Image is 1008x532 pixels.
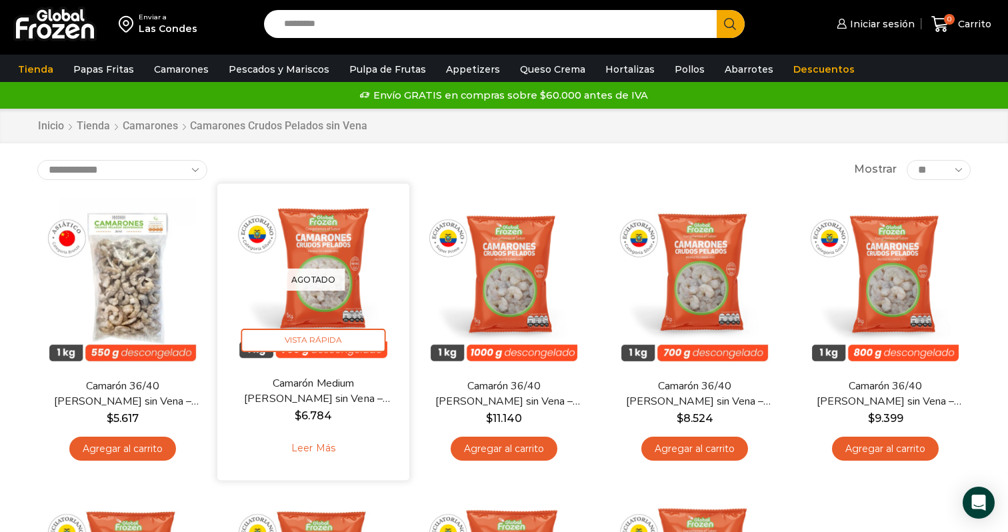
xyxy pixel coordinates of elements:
bdi: 6.784 [295,409,332,421]
div: Enviar a [139,13,197,22]
a: Tienda [11,57,60,82]
span: Mostrar [854,162,897,177]
p: Agotado [282,268,345,290]
a: Inicio [37,119,65,134]
span: Vista Rápida [241,329,386,352]
a: Appetizers [439,57,507,82]
a: Camarón 36/40 [PERSON_NAME] sin Vena – Gold – Caja 10 kg [809,379,962,409]
a: Camarón 36/40 [PERSON_NAME] sin Vena – Bronze – Caja 10 kg [46,379,199,409]
span: $ [677,412,683,425]
a: Camarón 36/40 [PERSON_NAME] sin Vena – Silver – Caja 10 kg [618,379,771,409]
span: Iniciar sesión [847,17,915,31]
a: Camarones [147,57,215,82]
span: $ [486,412,493,425]
bdi: 11.140 [486,412,522,425]
a: Agregar al carrito: “Camarón 36/40 Crudo Pelado sin Vena - Gold - Caja 10 kg” [832,437,939,461]
a: Tienda [76,119,111,134]
a: Papas Fritas [67,57,141,82]
button: Search button [717,10,745,38]
a: Agregar al carrito: “Camarón 36/40 Crudo Pelado sin Vena - Silver - Caja 10 kg” [641,437,748,461]
a: Agregar al carrito: “Camarón 36/40 Crudo Pelado sin Vena - Super Prime - Caja 10 kg” [451,437,557,461]
a: Camarones [122,119,179,134]
span: $ [868,412,875,425]
span: 0 [944,14,955,25]
img: address-field-icon.svg [119,13,139,35]
select: Pedido de la tienda [37,160,207,180]
bdi: 5.617 [107,412,139,425]
span: Carrito [955,17,991,31]
div: Las Condes [139,22,197,35]
a: Abarrotes [718,57,780,82]
a: Pulpa de Frutas [343,57,433,82]
a: Agregar al carrito: “Camarón 36/40 Crudo Pelado sin Vena - Bronze - Caja 10 kg” [69,437,176,461]
a: Leé más sobre “Camarón Medium Crudo Pelado sin Vena - Silver - Caja 10 kg” [271,434,355,463]
a: Pescados y Mariscos [222,57,336,82]
a: Descuentos [787,57,861,82]
a: Camarón Medium [PERSON_NAME] sin Vena – Silver – Caja 10 kg [236,375,391,407]
a: Hortalizas [599,57,661,82]
a: Pollos [668,57,711,82]
a: Iniciar sesión [833,11,915,37]
bdi: 8.524 [677,412,713,425]
a: Camarón 36/40 [PERSON_NAME] sin Vena – Super Prime – Caja 10 kg [427,379,581,409]
a: 0 Carrito [928,9,995,40]
bdi: 9.399 [868,412,903,425]
span: $ [107,412,113,425]
nav: Breadcrumb [37,119,367,134]
h1: Camarones Crudos Pelados sin Vena [190,119,367,132]
a: Queso Crema [513,57,592,82]
div: Open Intercom Messenger [963,487,995,519]
span: $ [295,409,301,421]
